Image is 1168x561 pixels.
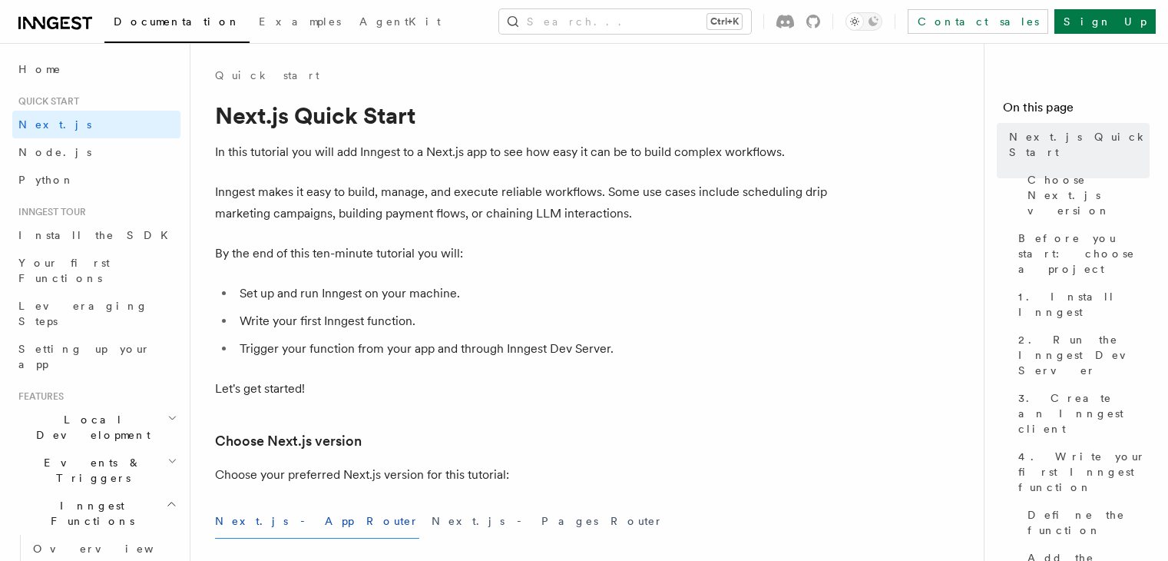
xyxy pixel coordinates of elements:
[215,141,829,163] p: In this tutorial you will add Inngest to a Next.js app to see how easy it can be to build complex...
[215,430,362,452] a: Choose Next.js version
[12,111,180,138] a: Next.js
[1018,449,1150,495] span: 4. Write your first Inngest function
[18,343,151,370] span: Setting up your app
[432,504,663,539] button: Next.js - Pages Router
[499,9,751,34] button: Search...Ctrl+K
[12,95,79,108] span: Quick start
[114,15,240,28] span: Documentation
[235,338,829,360] li: Trigger your function from your app and through Inngest Dev Server.
[250,5,350,41] a: Examples
[1018,289,1150,320] span: 1. Install Inngest
[18,257,110,284] span: Your first Functions
[12,406,180,449] button: Local Development
[12,221,180,249] a: Install the SDK
[1012,283,1150,326] a: 1. Install Inngest
[908,9,1048,34] a: Contact sales
[1003,123,1150,166] a: Next.js Quick Start
[1027,507,1150,538] span: Define the function
[12,292,180,335] a: Leveraging Steps
[259,15,341,28] span: Examples
[359,15,441,28] span: AgentKit
[18,300,148,327] span: Leveraging Steps
[1018,231,1150,277] span: Before you start: choose a project
[12,166,180,194] a: Python
[1018,390,1150,437] span: 3. Create an Inngest client
[18,118,91,131] span: Next.js
[1012,384,1150,443] a: 3. Create an Inngest client
[18,146,91,158] span: Node.js
[707,14,742,29] kbd: Ctrl+K
[215,68,319,83] a: Quick start
[1012,443,1150,501] a: 4. Write your first Inngest function
[1018,332,1150,378] span: 2. Run the Inngest Dev Server
[12,498,166,529] span: Inngest Functions
[1003,98,1150,123] h4: On this page
[215,243,829,264] p: By the end of this ten-minute tutorial you will:
[12,390,64,403] span: Features
[845,12,882,31] button: Toggle dark mode
[12,412,167,443] span: Local Development
[18,174,74,186] span: Python
[12,206,86,218] span: Inngest tour
[215,504,419,539] button: Next.js - App Router
[18,61,61,77] span: Home
[1012,326,1150,384] a: 2. Run the Inngest Dev Server
[1021,501,1150,544] a: Define the function
[12,249,180,292] a: Your first Functions
[12,449,180,492] button: Events & Triggers
[104,5,250,43] a: Documentation
[1054,9,1156,34] a: Sign Up
[1021,166,1150,224] a: Choose Next.js version
[350,5,450,41] a: AgentKit
[215,101,829,129] h1: Next.js Quick Start
[1027,172,1150,218] span: Choose Next.js version
[12,335,180,378] a: Setting up your app
[235,283,829,304] li: Set up and run Inngest on your machine.
[215,378,829,400] p: Let's get started!
[12,455,167,486] span: Events & Triggers
[1009,129,1150,160] span: Next.js Quick Start
[12,138,180,166] a: Node.js
[12,55,180,83] a: Home
[33,543,191,555] span: Overview
[12,492,180,535] button: Inngest Functions
[235,310,829,332] li: Write your first Inngest function.
[215,464,829,486] p: Choose your preferred Next.js version for this tutorial:
[1012,224,1150,283] a: Before you start: choose a project
[215,181,829,224] p: Inngest makes it easy to build, manage, and execute reliable workflows. Some use cases include sc...
[18,229,177,241] span: Install the SDK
